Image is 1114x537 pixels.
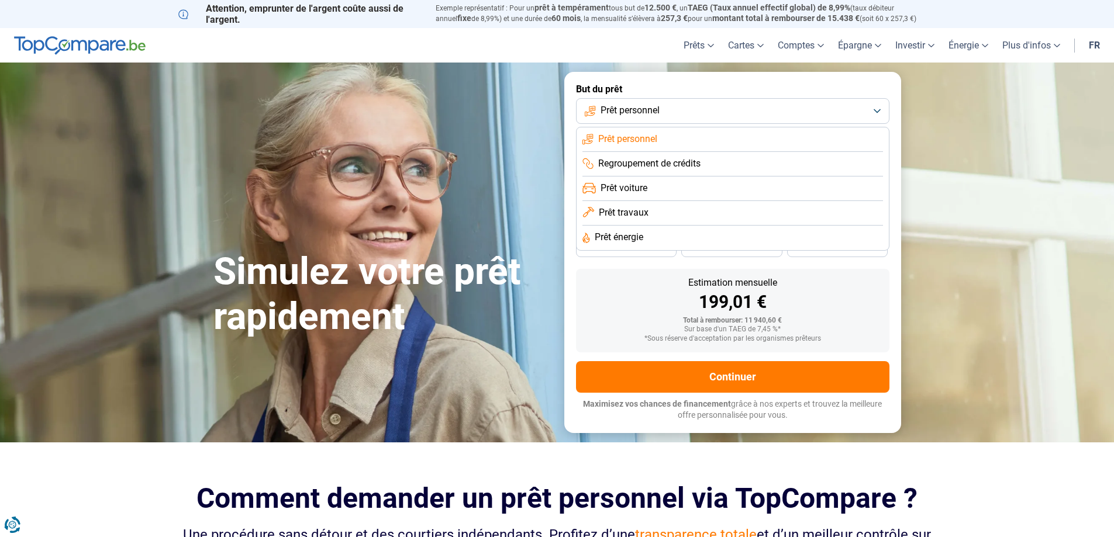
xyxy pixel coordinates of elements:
span: fixe [457,13,471,23]
div: Total à rembourser: 11 940,60 € [585,317,880,325]
span: 30 mois [719,245,744,252]
span: montant total à rembourser de 15.438 € [712,13,860,23]
span: Prêt personnel [598,133,657,145]
div: Estimation mensuelle [585,278,880,287]
button: Continuer [576,361,889,393]
span: Prêt travaux [599,206,649,219]
a: Cartes [721,28,771,63]
a: Énergie [941,28,995,63]
span: Regroupement de crédits [598,157,701,170]
p: grâce à nos experts et trouvez la meilleure offre personnalisée pour vous. [576,399,889,421]
button: Prêt personnel [576,98,889,124]
img: TopCompare [14,36,146,55]
a: Comptes [771,28,831,63]
a: Épargne [831,28,888,63]
span: 257,3 € [661,13,688,23]
span: Prêt personnel [601,104,660,117]
span: 24 mois [825,245,850,252]
div: Sur base d'un TAEG de 7,45 %* [585,325,880,334]
span: Prêt voiture [601,182,647,195]
a: Investir [888,28,941,63]
span: 12.500 € [644,3,677,12]
a: Prêts [677,28,721,63]
span: Prêt énergie [595,231,643,244]
a: Plus d'infos [995,28,1067,63]
span: Maximisez vos chances de financement [583,399,731,408]
span: 60 mois [551,13,581,23]
p: Exemple représentatif : Pour un tous but de , un (taux débiteur annuel de 8,99%) et une durée de ... [436,3,936,24]
p: Attention, emprunter de l'argent coûte aussi de l'argent. [178,3,422,25]
label: But du prêt [576,84,889,95]
div: *Sous réserve d'acceptation par les organismes prêteurs [585,335,880,343]
span: TAEG (Taux annuel effectif global) de 8,99% [688,3,850,12]
span: 36 mois [613,245,639,252]
div: 199,01 € [585,293,880,311]
span: prêt à tempérament [534,3,609,12]
a: fr [1082,28,1107,63]
h2: Comment demander un prêt personnel via TopCompare ? [178,482,936,514]
h1: Simulez votre prêt rapidement [213,250,550,339]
